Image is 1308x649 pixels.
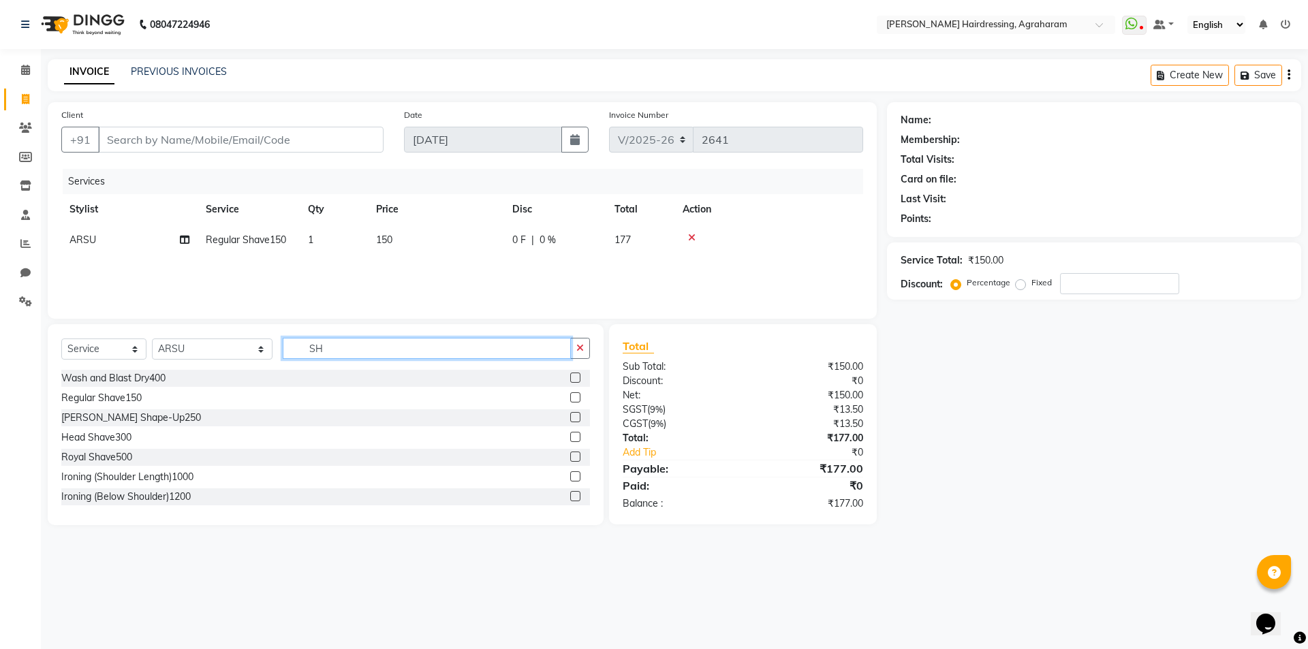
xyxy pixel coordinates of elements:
[764,445,873,460] div: ₹0
[512,233,526,247] span: 0 F
[968,253,1003,268] div: ₹150.00
[743,374,873,388] div: ₹0
[131,65,227,78] a: PREVIOUS INVOICES
[61,109,83,121] label: Client
[283,338,571,359] input: Search or Scan
[61,371,166,385] div: Wash and Blast Dry400
[61,194,198,225] th: Stylist
[901,172,956,187] div: Card on file:
[504,194,606,225] th: Disc
[61,391,142,405] div: Regular Shave150
[404,109,422,121] label: Date
[623,339,654,353] span: Total
[61,430,131,445] div: Head Shave300
[743,402,873,417] div: ₹13.50
[150,5,210,44] b: 08047224946
[61,450,132,464] div: Royal Shave500
[98,127,384,153] input: Search by Name/Mobile/Email/Code
[61,127,99,153] button: +91
[623,403,647,415] span: SGST
[540,233,556,247] span: 0 %
[531,233,534,247] span: |
[1151,65,1229,86] button: Create New
[612,388,743,402] div: Net:
[614,234,631,246] span: 177
[612,460,743,477] div: Payable:
[743,477,873,494] div: ₹0
[612,402,743,417] div: ( )
[61,490,191,504] div: Ironing (Below Shoulder)1200
[901,133,960,147] div: Membership:
[623,417,648,430] span: CGST
[63,169,873,194] div: Services
[901,192,946,206] div: Last Visit:
[743,388,873,402] div: ₹150.00
[609,109,668,121] label: Invoice Number
[300,194,368,225] th: Qty
[743,460,873,477] div: ₹177.00
[612,360,743,374] div: Sub Total:
[61,411,201,425] div: [PERSON_NAME] Shape-Up250
[612,431,743,445] div: Total:
[901,153,954,167] div: Total Visits:
[650,404,663,415] span: 9%
[967,276,1010,289] label: Percentage
[651,418,664,429] span: 9%
[198,194,300,225] th: Service
[743,360,873,374] div: ₹150.00
[901,113,931,127] div: Name:
[1251,595,1294,635] iframe: chat widget
[901,253,963,268] div: Service Total:
[376,234,392,246] span: 150
[612,496,743,511] div: Balance :
[606,194,674,225] th: Total
[743,496,873,511] div: ₹177.00
[674,194,863,225] th: Action
[1031,276,1052,289] label: Fixed
[901,277,943,291] div: Discount:
[69,234,96,246] span: ARSU
[64,60,114,84] a: INVOICE
[206,234,286,246] span: Regular Shave150
[612,477,743,494] div: Paid:
[35,5,128,44] img: logo
[743,417,873,431] div: ₹13.50
[612,417,743,431] div: ( )
[1234,65,1282,86] button: Save
[61,470,193,484] div: Ironing (Shoulder Length)1000
[368,194,504,225] th: Price
[901,212,931,226] div: Points:
[612,445,764,460] a: Add Tip
[612,374,743,388] div: Discount:
[743,431,873,445] div: ₹177.00
[308,234,313,246] span: 1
